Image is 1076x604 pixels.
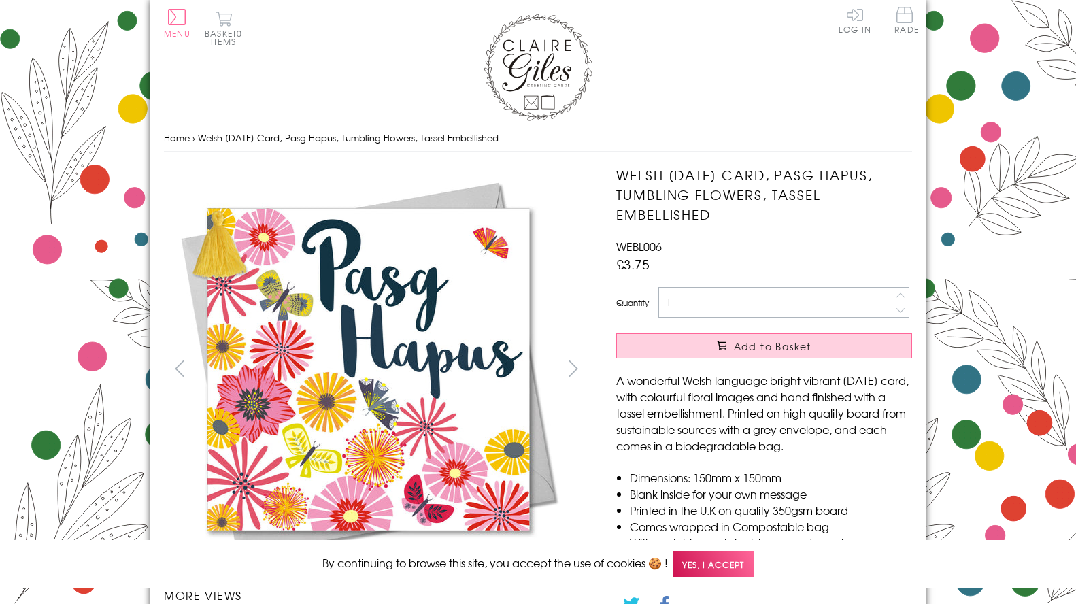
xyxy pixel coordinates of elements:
h3: More views [164,587,589,603]
nav: breadcrumbs [164,124,912,152]
label: Quantity [616,297,649,309]
button: Menu [164,9,190,37]
img: Welsh Easter Card, Pasg Hapus, Tumbling Flowers, Tassel Embellished [164,165,572,573]
li: With matching sustainable sourced envelope [630,535,912,551]
a: Home [164,131,190,144]
span: Yes, I accept [673,551,754,577]
a: Log In [839,7,871,33]
li: Blank inside for your own message [630,486,912,502]
span: Trade [890,7,919,33]
h1: Welsh [DATE] Card, Pasg Hapus, Tumbling Flowers, Tassel Embellished [616,165,912,224]
span: Welsh [DATE] Card, Pasg Hapus, Tumbling Flowers, Tassel Embellished [198,131,499,144]
button: prev [164,353,195,384]
li: Comes wrapped in Compostable bag [630,518,912,535]
span: 0 items [211,27,242,48]
a: Trade [890,7,919,36]
span: £3.75 [616,254,650,273]
p: A wonderful Welsh language bright vibrant [DATE] card, with colourful floral images and hand fini... [616,372,912,454]
span: WEBL006 [616,238,662,254]
span: Add to Basket [734,339,811,353]
button: next [558,353,589,384]
span: › [192,131,195,144]
img: Welsh Easter Card, Pasg Hapus, Tumbling Flowers, Tassel Embellished [589,165,997,573]
li: Printed in the U.K on quality 350gsm board [630,502,912,518]
span: Menu [164,27,190,39]
button: Basket0 items [205,11,242,46]
li: Dimensions: 150mm x 150mm [630,469,912,486]
button: Add to Basket [616,333,912,358]
img: Claire Giles Greetings Cards [484,14,592,121]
